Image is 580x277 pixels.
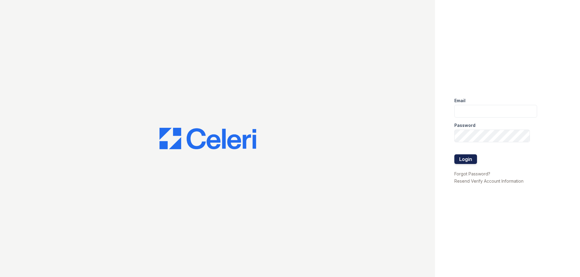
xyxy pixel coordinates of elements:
[454,171,490,176] a: Forgot Password?
[454,154,477,164] button: Login
[454,122,475,128] label: Password
[454,98,466,104] label: Email
[159,128,256,150] img: CE_Logo_Blue-a8612792a0a2168367f1c8372b55b34899dd931a85d93a1a3d3e32e68fde9ad4.png
[454,178,524,184] a: Resend Verify Account Information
